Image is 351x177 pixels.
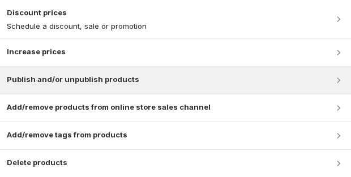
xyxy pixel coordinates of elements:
[7,101,211,113] h3: Add/remove products from online store sales channel
[7,46,66,57] h3: Increase prices
[7,20,147,32] p: Schedule a discount, sale or promotion
[7,157,67,168] h3: Delete products
[7,129,127,140] h3: Add/remove tags from products
[7,7,147,18] h3: Discount prices
[7,74,139,85] h3: Publish and/or unpublish products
